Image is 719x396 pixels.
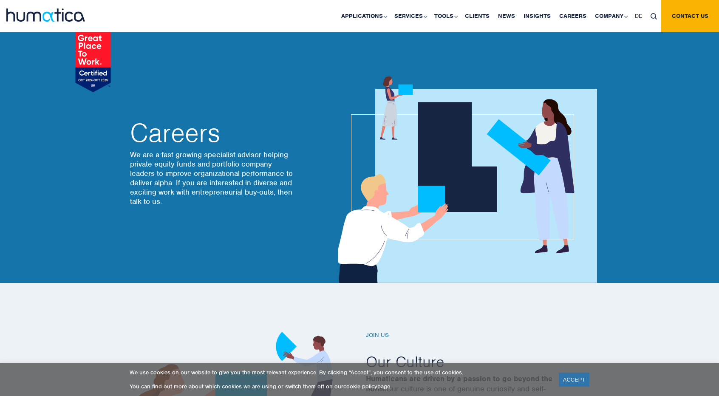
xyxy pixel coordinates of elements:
a: ACCEPT [559,373,590,387]
span: DE [635,12,642,20]
h2: Careers [130,120,296,146]
img: logo [6,8,85,22]
img: about_banner1 [330,76,597,283]
p: We are a fast growing specialist advisor helping private equity funds and portfolio company leade... [130,150,296,206]
p: You can find out more about which cookies we are using or switch them off on our page. [130,383,548,390]
h2: Our Culture [366,352,595,371]
img: search_icon [651,13,657,20]
p: We use cookies on our website to give you the most relevant experience. By clicking “Accept”, you... [130,369,548,376]
a: cookie policy [343,383,377,390]
h6: Join us [366,332,595,339]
